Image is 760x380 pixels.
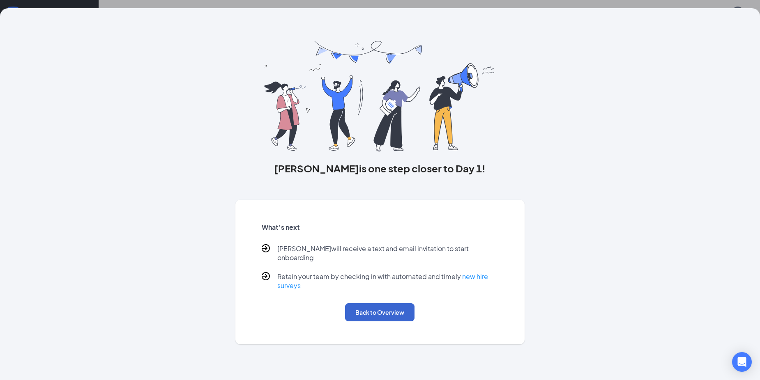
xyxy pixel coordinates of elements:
[264,41,495,151] img: you are all set
[262,223,498,232] h5: What’s next
[277,244,498,262] p: [PERSON_NAME] will receive a text and email invitation to start onboarding
[732,352,752,372] div: Open Intercom Messenger
[277,272,498,290] p: Retain your team by checking in with automated and timely
[345,303,415,321] button: Back to Overview
[277,272,488,290] a: new hire surveys
[235,161,525,175] h3: [PERSON_NAME] is one step closer to Day 1!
